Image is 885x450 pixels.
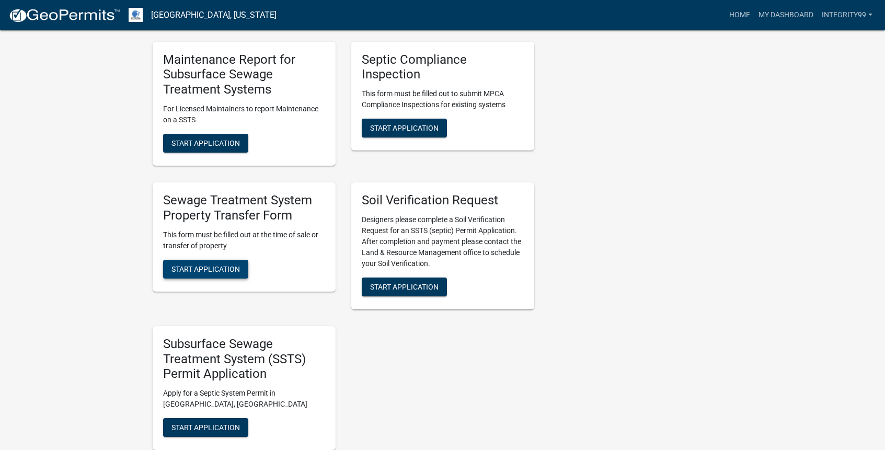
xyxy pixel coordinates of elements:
a: Integrity99 [818,5,877,25]
button: Start Application [163,418,248,437]
h5: Soil Verification Request [362,193,524,208]
span: Start Application [171,264,240,273]
a: Home [725,5,754,25]
button: Start Application [362,119,447,137]
a: [GEOGRAPHIC_DATA], [US_STATE] [151,6,277,24]
span: Start Application [171,139,240,147]
span: Start Application [370,124,439,132]
span: Start Application [370,282,439,291]
h5: Subsurface Sewage Treatment System (SSTS) Permit Application [163,337,325,382]
p: This form must be filled out at the time of sale or transfer of property [163,229,325,251]
p: For Licensed Maintainers to report Maintenance on a SSTS [163,103,325,125]
h5: Maintenance Report for Subsurface Sewage Treatment Systems [163,52,325,97]
a: My Dashboard [754,5,818,25]
span: Start Application [171,423,240,432]
p: Apply for a Septic System Permit in [GEOGRAPHIC_DATA], [GEOGRAPHIC_DATA] [163,388,325,410]
button: Start Application [163,134,248,153]
h5: Septic Compliance Inspection [362,52,524,83]
p: Designers please complete a Soil Verification Request for an SSTS (septic) Permit Application. Af... [362,214,524,269]
img: Otter Tail County, Minnesota [129,8,143,22]
h5: Sewage Treatment System Property Transfer Form [163,193,325,223]
p: This form must be filled out to submit MPCA Compliance Inspections for existing systems [362,88,524,110]
button: Start Application [362,278,447,296]
button: Start Application [163,260,248,279]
